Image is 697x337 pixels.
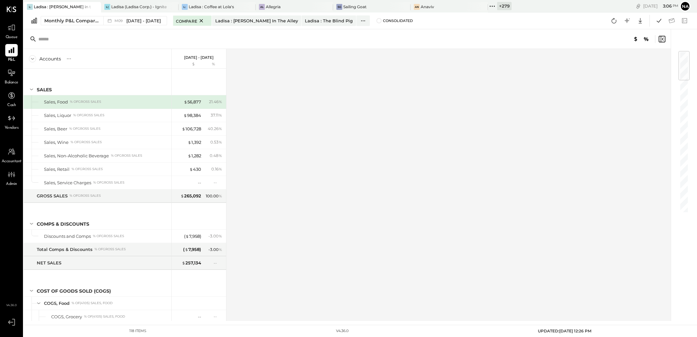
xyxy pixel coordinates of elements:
[219,112,222,118] span: %
[104,4,110,10] div: L(
[175,62,201,67] div: $
[115,19,125,23] span: M09
[219,139,222,145] span: %
[183,112,201,119] div: 98,384
[383,18,413,23] span: Consolidated
[266,4,281,10] div: Allegria
[44,166,70,172] div: Sales, Retail
[6,34,18,40] span: Queue
[214,314,222,319] div: --
[126,18,161,24] span: [DATE] - [DATE]
[5,80,18,86] span: Balance
[188,140,191,145] span: $
[211,112,222,118] div: 37.11
[0,89,23,108] a: Cash
[93,180,124,185] div: % of GROSS SALES
[680,1,690,11] button: Na
[497,2,512,10] div: + 279
[184,99,201,105] div: 56,877
[93,234,124,238] div: % of GROSS SALES
[219,166,222,171] span: %
[27,4,33,10] div: L:
[44,112,71,119] div: Sales, Liquor
[0,112,23,131] a: Vendors
[215,18,298,24] div: Ladisa : [PERSON_NAME] in the Alley
[212,15,301,26] button: Ladisa : [PERSON_NAME] in the Alley
[84,314,125,319] div: % of (4105) Sales, Food
[0,44,23,63] a: P&L
[69,126,100,131] div: % of GROSS SALES
[219,193,222,198] span: %
[188,139,201,146] div: 1,392
[8,57,15,63] span: P&L
[37,86,52,93] div: SALES
[44,99,68,105] div: Sales, Food
[182,126,201,132] div: 106,728
[0,168,23,187] a: Admin
[336,4,342,10] div: SG
[198,180,201,186] div: --
[214,260,222,266] div: --
[188,153,201,159] div: 1,282
[209,99,222,105] div: 21.46
[7,102,16,108] span: Cash
[95,247,126,252] div: % of GROSS SALES
[180,193,184,198] span: $
[111,4,167,10] div: Ladisa (Ladisa Corp.) - Ignite
[5,125,19,131] span: Vendors
[0,21,23,40] a: Queue
[72,301,113,305] div: % of (4105) Sales, Food
[635,3,642,10] div: copy link
[70,100,101,104] div: % of GROSS SALES
[188,153,191,158] span: $
[44,300,70,306] div: COGS, Food
[538,328,591,333] span: UPDATED: [DATE] 12:26 PM
[44,180,91,186] div: Sales, Service Charges
[219,233,222,238] span: %
[219,247,222,252] span: %
[41,16,167,25] button: Monthly P&L Comparison M09[DATE] - [DATE]
[70,193,101,198] div: % of GROSS SALES
[180,193,201,199] div: 265,092
[219,126,222,131] span: %
[71,140,102,145] div: % of GROSS SALES
[0,67,23,86] a: Balance
[73,113,104,118] div: % of GROSS SALES
[51,314,82,320] div: COGS, Grocery
[259,4,265,10] div: Al
[182,260,201,266] div: 257,134
[219,153,222,158] span: %
[129,328,146,334] div: 118 items
[206,193,222,199] div: 100.00
[184,99,187,104] span: $
[302,15,356,26] button: Ladisa : The Blind Pig
[37,288,111,294] div: COST OF GOODS SOLD (COGS)
[185,247,188,252] span: $
[189,4,234,10] div: Ladisa : Coffee at Lola's
[184,233,201,239] div: ( 7,958 )
[185,234,189,239] span: $
[44,139,69,146] div: Sales, Wine
[39,56,61,62] div: Accounts
[305,18,353,24] div: Ladisa : The Blind Pig
[176,17,197,24] span: Compare
[343,4,367,10] div: Sailing Goat
[208,126,222,132] div: 40.26
[0,146,23,165] a: Accountant
[37,221,89,227] div: Comps & Discounts
[189,166,201,172] div: 430
[189,167,193,172] span: $
[208,233,222,239] div: - 3.00
[173,15,212,26] button: Compare
[643,3,678,9] div: [DATE]
[37,193,68,199] div: GROSS SALES
[182,4,188,10] div: L:
[219,99,222,104] span: %
[37,246,93,253] div: Total Comps & Discounts
[183,113,187,118] span: $
[414,4,420,10] div: An
[214,180,222,185] div: --
[6,181,17,187] span: Admin
[182,126,185,131] span: $
[44,233,91,239] div: Discounts and Comps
